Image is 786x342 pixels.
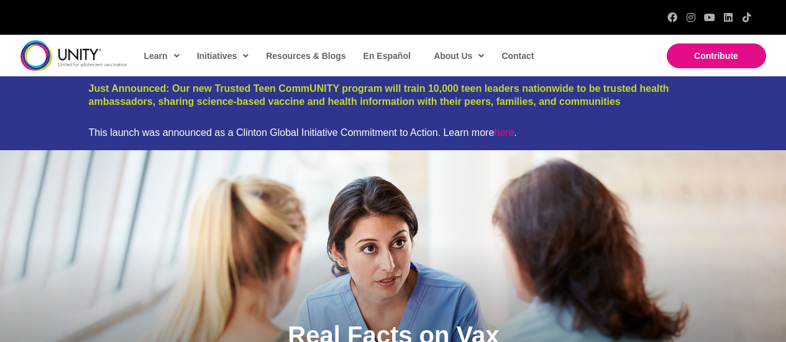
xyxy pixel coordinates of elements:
[742,12,752,22] a: TikTok
[723,12,733,22] a: LinkedIn
[260,42,350,70] a: Resources & Blogs
[667,43,766,68] a: Contribute
[667,12,677,22] a: Facebook
[89,83,669,107] a: Just Announced: Our new Trusted Teen CommUNITY program will train 10,000 teen leaders nationwide ...
[144,47,180,65] span: Learn
[686,12,696,22] a: Instagram
[494,127,514,138] a: here
[357,42,416,70] a: En Español
[197,47,249,65] span: Initiatives
[501,51,534,61] span: Contact
[21,40,127,71] img: unity-logo-dark
[495,42,539,70] a: Contact
[434,47,484,65] span: About Us
[694,51,738,61] span: Contribute
[89,127,698,138] div: This launch was announced as a Clinton Global Initiative Commitment to Action. Learn more .
[427,42,489,70] a: About Us
[705,12,715,22] a: YouTube
[266,51,345,61] span: Resources & Blogs
[363,51,411,61] span: En Español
